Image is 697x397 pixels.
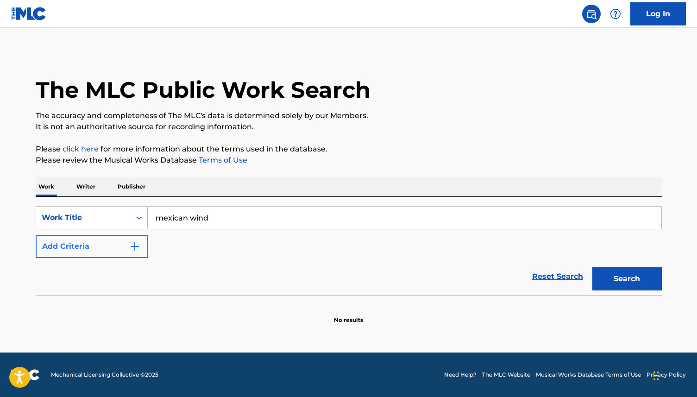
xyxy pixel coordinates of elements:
[36,110,662,121] p: The accuracy and completeness of The MLC's data is determined solely by our Members.
[536,371,641,379] a: Musical Works Database Terms of Use
[36,121,662,132] p: It is not an authoritative source for recording information.
[651,353,697,397] iframe: Chat Widget
[42,212,125,223] div: Work Title
[647,371,686,379] a: Privacy Policy
[592,267,662,290] button: Search
[653,362,659,390] div: Drag
[36,177,57,196] p: Work
[582,5,601,23] a: Public Search
[36,144,662,155] p: Please for more information about the terms used in the database.
[527,266,588,287] a: Reset Search
[63,145,99,153] a: click here
[630,2,686,25] a: Log In
[74,177,98,196] p: Writer
[115,177,148,196] p: Publisher
[51,371,158,379] span: Mechanical Licensing Collective © 2025
[606,5,625,23] div: Help
[610,8,621,19] img: help
[11,369,40,380] img: logo
[197,156,247,164] a: Terms of Use
[586,8,597,19] img: search
[36,206,662,295] form: Search Form
[11,7,47,20] img: MLC Logo
[482,371,530,379] a: The MLC Website
[129,241,140,252] img: 9d2ae6d4665cec9f34b9.svg
[36,235,148,258] button: Add Criteria
[36,155,662,166] p: Please review the Musical Works Database
[36,76,370,104] h1: The MLC Public Work Search
[444,371,477,379] a: Need Help?
[334,305,363,324] p: No results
